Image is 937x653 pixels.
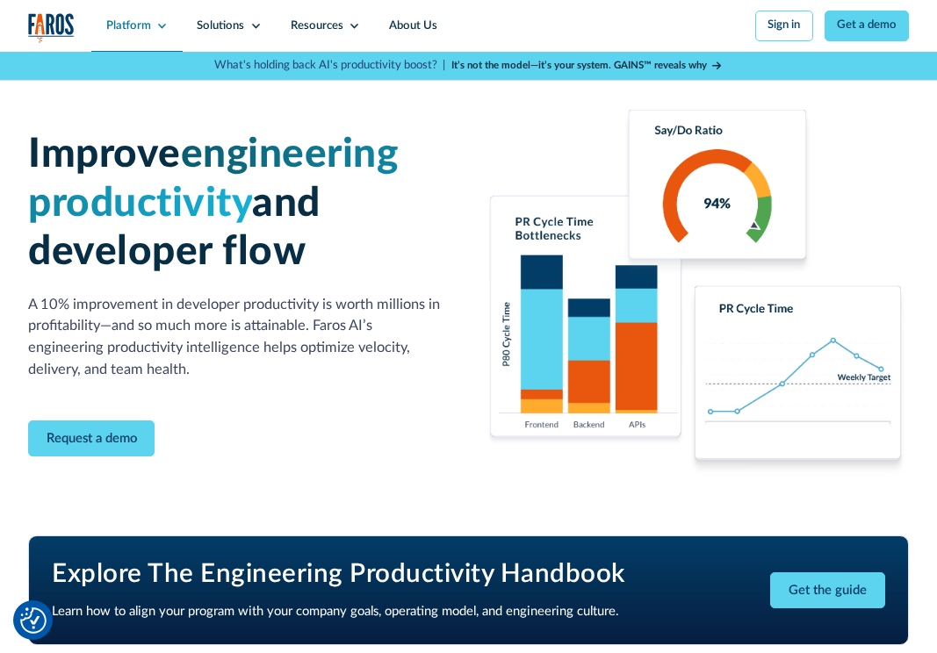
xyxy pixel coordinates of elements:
[52,559,745,590] h2: Explore The Engineering Productivity Handbook
[20,607,47,634] button: Cookie Settings
[28,13,75,43] a: home
[755,11,812,41] a: Sign in
[825,11,909,41] a: Get a demo
[28,131,451,276] h1: Improve and developer flow
[28,134,398,223] span: engineering productivity
[197,18,244,35] div: Solutions
[28,13,75,43] img: Logo of the analytics and reporting company Faros.
[28,420,155,456] a: Contact Modal
[52,602,745,621] p: Learn how to align your program with your company goals, operating model, and engineering culture.
[770,572,884,608] a: Get the guide
[451,58,723,73] a: It’s not the model—it’s your system. GAINS™ reveals why
[214,57,445,75] p: What's holding back AI's productivity boost? |
[106,18,151,35] div: Platform
[20,607,47,634] img: Revisit consent button
[291,18,343,35] div: Resources
[451,61,707,70] strong: It’s not the model—it’s your system. GAINS™ reveals why
[28,294,451,381] p: A 10% improvement in developer productivity is worth millions in profitability—and so much more i...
